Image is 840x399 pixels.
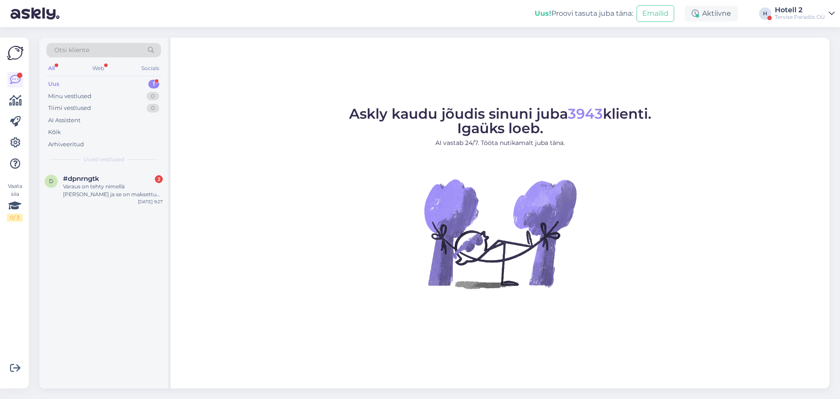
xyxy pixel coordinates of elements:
[147,92,159,101] div: 0
[48,116,80,125] div: AI Assistent
[48,104,91,113] div: Tiimi vestlused
[147,104,159,113] div: 0
[48,140,84,149] div: Arhiveeritud
[637,5,674,22] button: Emailid
[759,7,771,20] div: H
[685,6,738,21] div: Aktiivne
[63,175,99,183] span: #dpnrngtk
[48,128,61,137] div: Kõik
[775,7,835,21] a: Hotell 2Tervise Paradiis OÜ
[7,182,23,222] div: Vaata siia
[535,9,551,18] b: Uus!
[148,80,159,88] div: 1
[775,14,825,21] div: Tervise Paradiis OÜ
[568,105,603,122] span: 3943
[7,214,23,222] div: 0 / 3
[775,7,825,14] div: Hotell 2
[48,80,59,88] div: Uus
[46,63,56,74] div: All
[421,155,579,312] img: No Chat active
[48,92,91,101] div: Minu vestlused
[349,105,651,137] span: Askly kaudu jõudis sinuni juba klienti. Igaüks loeb.
[349,138,651,148] p: AI vastab 24/7. Tööta nutikamalt juba täna.
[91,63,106,74] div: Web
[7,45,24,61] img: Askly Logo
[155,175,163,183] div: 2
[63,183,163,198] div: Varaus on tehty nimellä [PERSON_NAME] ja se on maksettu varauksen yhteydessä [DATE]
[138,198,163,205] div: [DATE] 9:27
[54,46,89,55] span: Otsi kliente
[535,8,633,19] div: Proovi tasuta juba täna:
[49,178,53,184] span: d
[84,155,124,163] span: Uued vestlused
[140,63,161,74] div: Socials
